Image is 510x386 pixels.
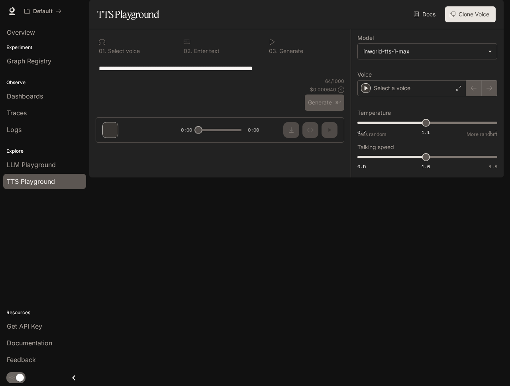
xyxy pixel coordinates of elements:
[21,3,65,19] button: All workspaces
[310,86,336,93] p: $ 0.000640
[33,8,53,15] p: Default
[422,163,430,170] span: 1.0
[357,163,366,170] span: 0.5
[412,6,439,22] a: Docs
[357,110,391,116] p: Temperature
[357,35,374,41] p: Model
[467,132,497,137] p: More random
[489,129,497,136] span: 1.5
[374,84,410,92] p: Select a voice
[489,163,497,170] span: 1.5
[192,48,220,54] p: Enter text
[325,78,344,85] p: 64 / 1000
[269,48,278,54] p: 0 3 .
[184,48,192,54] p: 0 2 .
[357,144,394,150] p: Talking speed
[357,129,366,136] span: 0.7
[363,47,484,55] div: inworld-tts-1-max
[278,48,303,54] p: Generate
[445,6,496,22] button: Clone Voice
[99,48,106,54] p: 0 1 .
[106,48,140,54] p: Select voice
[357,72,372,77] p: Voice
[97,6,159,22] h1: TTS Playground
[357,132,386,137] p: Less random
[358,44,497,59] div: inworld-tts-1-max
